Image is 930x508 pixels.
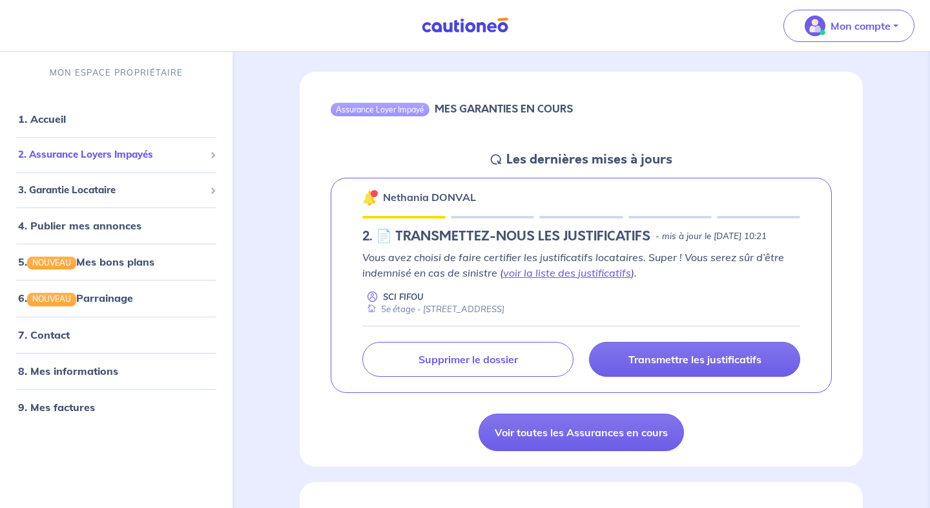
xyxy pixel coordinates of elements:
a: Voir toutes les Assurances en cours [479,414,684,451]
h6: MES GARANTIES EN COURS [435,103,573,115]
div: 8. Mes informations [5,357,227,383]
p: Nethania DONVAL [383,189,476,205]
div: Assurance Loyer Impayé [331,103,429,116]
p: Mon compte [831,18,891,34]
div: 5.NOUVEAUMes bons plans [5,249,227,275]
div: 2. Assurance Loyers Impayés [5,142,227,167]
img: Cautioneo [417,17,513,34]
a: Transmettre les justificatifs [589,342,800,377]
div: 5e étage - [STREET_ADDRESS] [362,303,504,315]
div: 9. Mes factures [5,394,227,419]
div: 1. Accueil [5,106,227,132]
p: MON ESPACE PROPRIÉTAIRE [50,67,183,79]
a: voir la liste des justificatifs [503,266,631,279]
a: 5.NOUVEAUMes bons plans [18,255,154,268]
a: 8. Mes informations [18,364,118,377]
a: 9. Mes factures [18,400,95,413]
span: 3. Garantie Locataire [18,182,205,197]
span: 2. Assurance Loyers Impayés [18,147,205,162]
img: illu_account_valid_menu.svg [805,16,825,36]
div: 7. Contact [5,321,227,347]
p: Transmettre les justificatifs [628,353,761,366]
div: state: DOCUMENTS-IN-PROGRESS, Context: NEW,CHOOSE-CERTIFICATE,ALONE,LESSOR-DOCUMENTS [362,229,800,244]
p: Supprimer le dossier [418,353,518,366]
div: 6.NOUVEAUParrainage [5,285,227,311]
p: - mis à jour le [DATE] 10:21 [656,230,767,243]
a: 1. Accueil [18,112,66,125]
h5: 2.︎ 📄 TRANSMETTEZ-NOUS LES JUSTIFICATIFS [362,229,650,244]
a: Supprimer le dossier [362,342,573,377]
a: 7. Contact [18,328,70,341]
a: 6.NOUVEAUParrainage [18,291,133,304]
img: 🔔 [362,190,378,206]
button: illu_account_valid_menu.svgMon compte [783,10,914,42]
div: 4. Publier mes annonces [5,213,227,238]
h5: Les dernières mises à jours [506,152,672,167]
a: 4. Publier mes annonces [18,219,141,232]
div: 3. Garantie Locataire [5,177,227,202]
p: SCI FIFOU [383,291,424,303]
p: Vous avez choisi de faire certifier les justificatifs locataires. Super ! Vous serez sûr d’être i... [362,249,800,280]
